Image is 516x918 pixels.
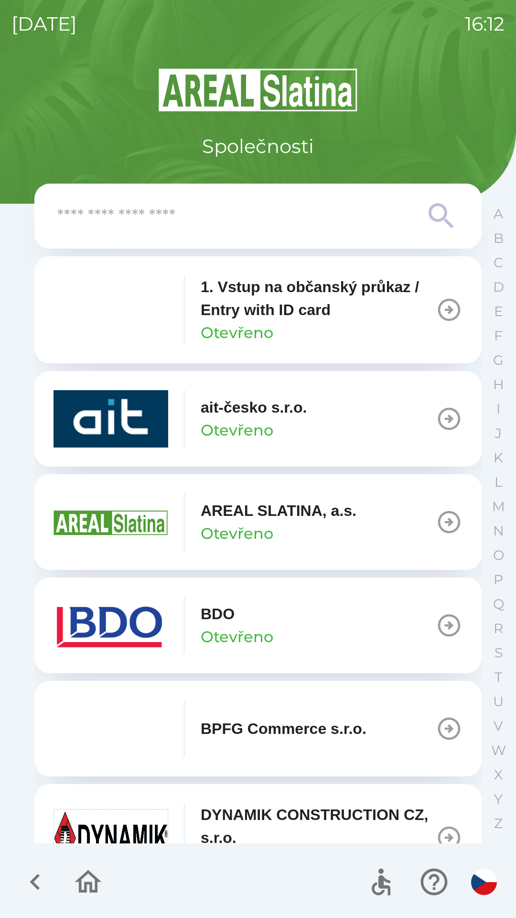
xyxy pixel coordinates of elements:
[201,396,307,419] p: ait-česko s.r.o.
[486,641,510,665] button: S
[34,784,482,891] button: DYNAMIK CONSTRUCTION CZ, s.r.o.Otevřeno
[201,275,436,321] p: 1. Vstup na občanský průkaz / Entry with ID card
[492,498,505,515] p: M
[494,230,504,247] p: B
[494,328,503,344] p: F
[201,625,273,648] p: Otevřeno
[34,256,482,363] button: 1. Vstup na občanský průkaz / Entry with ID cardOtevřeno
[486,568,510,592] button: P
[201,803,436,849] p: DYNAMIK CONSTRUCTION CZ, s.r.o.
[486,811,510,836] button: Z
[201,419,273,442] p: Otevřeno
[465,10,505,38] p: 16:12
[486,470,510,494] button: L
[494,254,503,271] p: C
[493,279,504,295] p: D
[471,869,497,895] img: cs flag
[494,766,503,783] p: X
[486,446,510,470] button: K
[486,372,510,397] button: H
[486,616,510,641] button: R
[54,597,168,654] img: ae7449ef-04f1-48ed-85b5-e61960c78b50.png
[494,620,503,637] p: R
[201,499,356,522] p: AREAL SLATINA, a.s.
[486,787,510,811] button: Y
[493,596,504,612] p: Q
[494,645,503,661] p: S
[486,251,510,275] button: C
[486,738,510,763] button: W
[34,474,482,570] button: AREAL SLATINA, a.s.Otevřeno
[494,303,503,320] p: E
[494,791,503,808] p: Y
[493,523,504,539] p: N
[34,371,482,467] button: ait-česko s.r.o.Otevřeno
[494,206,503,222] p: A
[201,321,273,344] p: Otevřeno
[494,474,502,491] p: L
[486,763,510,787] button: X
[493,376,504,393] p: H
[494,718,503,734] p: V
[486,299,510,324] button: E
[494,815,503,832] p: Z
[202,132,314,161] p: Společnosti
[496,401,500,417] p: I
[494,669,502,686] p: T
[494,449,503,466] p: K
[486,592,510,616] button: Q
[493,352,504,369] p: G
[201,717,366,740] p: BPFG Commerce s.r.o.
[486,519,510,543] button: N
[201,522,273,545] p: Otevřeno
[486,397,510,421] button: I
[486,714,510,738] button: V
[54,809,168,866] img: 9aa1c191-0426-4a03-845b-4981a011e109.jpeg
[491,742,506,759] p: W
[494,571,503,588] p: P
[486,226,510,251] button: B
[486,543,510,568] button: O
[54,493,168,551] img: aad3f322-fb90-43a2-be23-5ead3ef36ce5.png
[34,67,482,113] img: Logo
[486,689,510,714] button: U
[54,281,168,339] img: 93ea42ec-2d1b-4d6e-8f8a-bdbb4610bcc3.png
[486,665,510,689] button: T
[493,547,504,564] p: O
[486,202,510,226] button: A
[486,494,510,519] button: M
[34,681,482,776] button: BPFG Commerce s.r.o.
[486,348,510,372] button: G
[493,693,504,710] p: U
[54,700,168,757] img: f3b1b367-54a7-43c8-9d7e-84e812667233.png
[34,578,482,673] button: BDOOtevřeno
[11,10,77,38] p: [DATE]
[486,324,510,348] button: F
[495,425,502,442] p: J
[486,275,510,299] button: D
[54,390,168,448] img: 40b5cfbb-27b1-4737-80dc-99d800fbabba.png
[201,602,235,625] p: BDO
[486,421,510,446] button: J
